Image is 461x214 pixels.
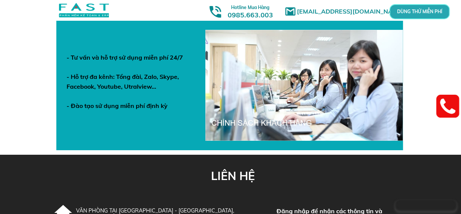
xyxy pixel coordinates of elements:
h3: LIÊN HỆ [211,167,256,185]
p: DÙNG THỬ MIỄN PHÍ [411,9,429,14]
div: - Tư vấn và hỗ trợ sử dụng miễn phí 24/7 - Hỗ trợ đa kênh: Tổng đài, Zalo, Skype, Facebook, Youtu... [67,53,192,111]
h1: [EMAIL_ADDRESS][DOMAIN_NAME] [297,7,408,17]
h3: 0985.663.003 [219,3,281,19]
span: Hotline Mua Hàng [231,5,270,10]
